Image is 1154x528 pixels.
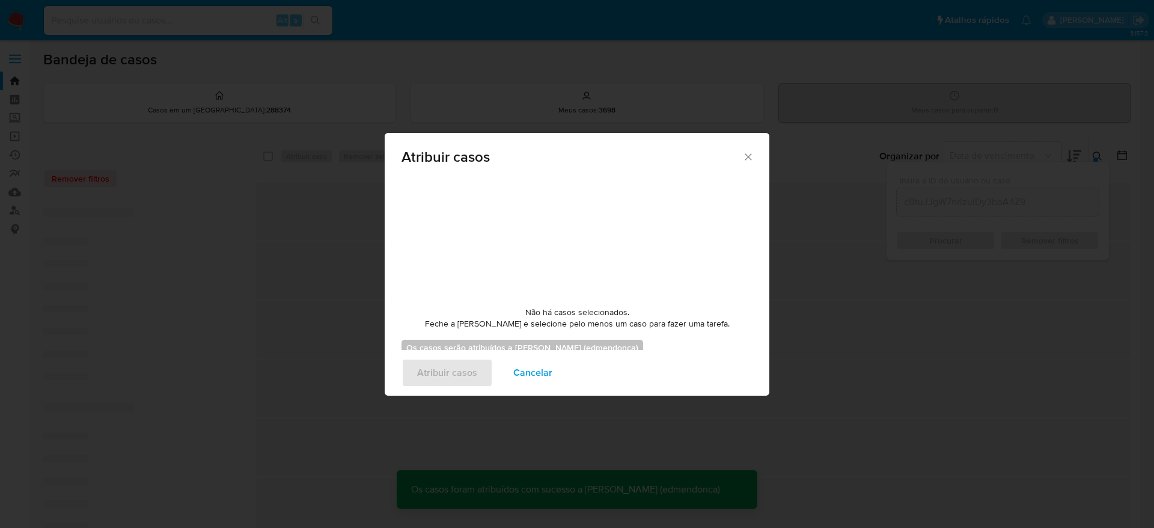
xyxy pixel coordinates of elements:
[425,318,730,330] span: Feche a [PERSON_NAME] e selecione pelo menos um caso para fazer uma tarefa.
[385,133,769,396] div: assign-modal
[525,307,629,319] span: Não há casos selecionados.
[513,360,552,386] span: Cancelar
[406,342,638,354] b: Os casos serão atribuídos a [PERSON_NAME] (edmendonca)
[498,358,568,387] button: Cancelar
[742,151,753,162] button: Fechar a janela
[401,150,742,164] span: Atribuir casos
[487,177,667,297] img: yH5BAEAAAAALAAAAAABAAEAAAIBRAA7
